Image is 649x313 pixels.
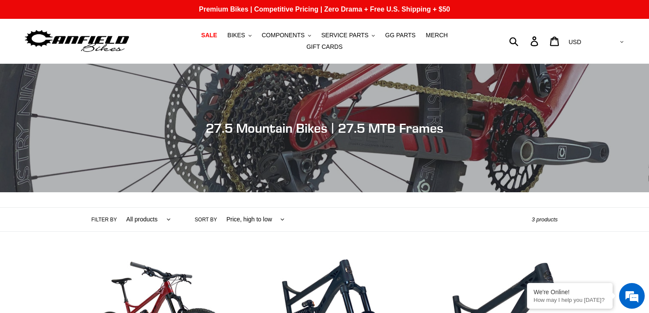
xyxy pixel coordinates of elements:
[24,28,130,55] img: Canfield Bikes
[421,30,452,41] a: MERCH
[302,41,347,53] a: GIFT CARDS
[532,216,558,223] span: 3 products
[195,216,217,224] label: Sort by
[223,30,256,41] button: BIKES
[92,216,117,224] label: Filter by
[317,30,379,41] button: SERVICE PARTS
[514,32,536,51] input: Search
[262,32,305,39] span: COMPONENTS
[258,30,315,41] button: COMPONENTS
[533,289,606,295] div: We're Online!
[228,32,245,39] span: BIKES
[306,43,343,51] span: GIFT CARDS
[197,30,221,41] a: SALE
[381,30,420,41] a: GG PARTS
[321,32,368,39] span: SERVICE PARTS
[201,32,217,39] span: SALE
[385,32,415,39] span: GG PARTS
[426,32,447,39] span: MERCH
[533,297,606,303] p: How may I help you today?
[206,120,443,136] span: 27.5 Mountain Bikes | 27.5 MTB Frames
